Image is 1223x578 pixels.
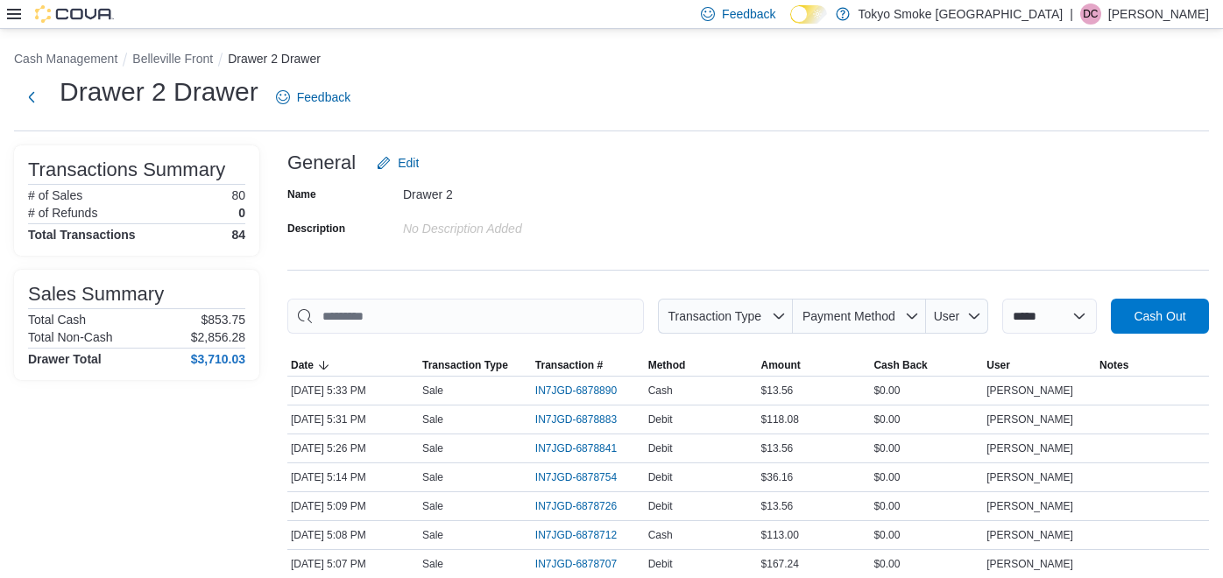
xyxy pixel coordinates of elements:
p: $853.75 [201,313,245,327]
span: Dark Mode [790,24,791,25]
button: Transaction Type [658,299,793,334]
p: Sale [422,528,443,542]
img: Cova [35,5,114,23]
span: Transaction Type [422,358,508,372]
button: Cash Management [14,52,117,66]
p: [PERSON_NAME] [1108,4,1209,25]
button: Next [14,80,49,115]
button: IN7JGD-6878707 [535,553,634,574]
button: Edit [370,145,426,180]
button: Date [287,355,419,376]
div: [DATE] 5:07 PM [287,553,419,574]
span: Feedback [297,88,350,106]
div: [DATE] 5:08 PM [287,525,419,546]
p: Sale [422,470,443,484]
span: $113.00 [761,528,799,542]
span: Debit [648,412,673,426]
span: IN7JGD-6878754 [535,470,617,484]
div: Dylan Creelman [1080,4,1101,25]
span: IN7JGD-6878883 [535,412,617,426]
button: Payment Method [793,299,926,334]
span: $118.08 [761,412,799,426]
p: Sale [422,441,443,455]
div: [DATE] 5:31 PM [287,409,419,430]
span: [PERSON_NAME] [986,441,1073,455]
div: $0.00 [870,380,983,401]
button: IN7JGD-6878726 [535,496,634,517]
h3: Sales Summary [28,284,164,305]
button: Cash Out [1111,299,1209,334]
span: User [986,358,1010,372]
label: Name [287,187,316,201]
div: Drawer 2 [403,180,638,201]
h1: Drawer 2 Drawer [60,74,258,109]
button: Belleville Front [132,52,213,66]
span: Cash Out [1134,307,1185,325]
nav: An example of EuiBreadcrumbs [14,50,1209,71]
button: Method [645,355,758,376]
span: Transaction # [535,358,603,372]
p: Tokyo Smoke [GEOGRAPHIC_DATA] [859,4,1064,25]
button: Transaction # [532,355,645,376]
span: [PERSON_NAME] [986,528,1073,542]
span: Feedback [722,5,775,23]
h6: Total Cash [28,313,86,327]
span: Debit [648,557,673,571]
div: [DATE] 5:09 PM [287,496,419,517]
div: No Description added [403,215,638,236]
button: IN7JGD-6878883 [535,409,634,430]
span: IN7JGD-6878707 [535,557,617,571]
span: [PERSON_NAME] [986,499,1073,513]
span: IN7JGD-6878841 [535,441,617,455]
span: IN7JGD-6878712 [535,528,617,542]
span: Debit [648,441,673,455]
span: IN7JGD-6878890 [535,384,617,398]
input: This is a search bar. As you type, the results lower in the page will automatically filter. [287,299,644,334]
button: Amount [758,355,871,376]
p: Sale [422,499,443,513]
h3: General [287,152,356,173]
h4: $3,710.03 [191,352,245,366]
p: $2,856.28 [191,330,245,344]
span: Debit [648,499,673,513]
button: IN7JGD-6878712 [535,525,634,546]
div: [DATE] 5:14 PM [287,467,419,488]
h4: 84 [231,228,245,242]
span: Amount [761,358,801,372]
span: Cash Back [873,358,927,372]
span: Notes [1099,358,1128,372]
h6: Total Non-Cash [28,330,113,344]
h4: Drawer Total [28,352,102,366]
h4: Total Transactions [28,228,136,242]
p: Sale [422,412,443,426]
span: User [934,309,960,323]
button: IN7JGD-6878754 [535,467,634,488]
span: [PERSON_NAME] [986,384,1073,398]
span: Cash [648,528,673,542]
span: IN7JGD-6878726 [535,499,617,513]
div: $0.00 [870,409,983,430]
span: $13.56 [761,384,794,398]
span: $167.24 [761,557,799,571]
div: $0.00 [870,525,983,546]
a: Feedback [269,80,357,115]
button: User [983,355,1096,376]
button: User [926,299,988,334]
p: 80 [231,188,245,202]
span: [PERSON_NAME] [986,412,1073,426]
input: Dark Mode [790,5,827,24]
label: Description [287,222,345,236]
button: IN7JGD-6878841 [535,438,634,459]
span: $36.16 [761,470,794,484]
span: Transaction Type [668,309,761,323]
p: Sale [422,384,443,398]
span: Edit [398,154,419,172]
span: DC [1083,4,1098,25]
button: Transaction Type [419,355,532,376]
button: Cash Back [870,355,983,376]
button: Notes [1096,355,1209,376]
div: $0.00 [870,467,983,488]
button: IN7JGD-6878890 [535,380,634,401]
div: $0.00 [870,553,983,574]
span: Debit [648,470,673,484]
